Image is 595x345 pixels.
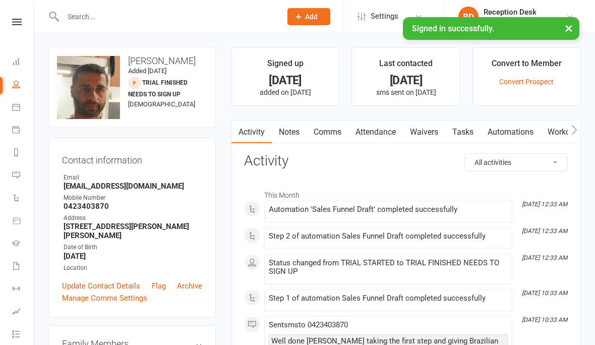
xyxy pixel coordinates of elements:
i: [DATE] 12:33 AM [522,254,567,261]
a: Flag [152,280,166,292]
a: Waivers [403,121,445,144]
a: Workouts [541,121,588,144]
span: Signed in successfully. [412,24,494,33]
a: Automations [481,121,541,144]
i: [DATE] 12:33 AM [522,227,567,235]
p: added on [DATE] [241,88,330,96]
strong: 0423403870 [64,202,202,211]
div: Signed up [267,57,304,75]
a: Attendance [348,121,403,144]
a: Tasks [445,121,481,144]
div: Convert to Member [492,57,562,75]
div: [DATE] [241,75,330,86]
a: Product Sales [12,210,35,233]
h3: Activity [244,153,568,169]
div: [DATE] [361,75,450,86]
strong: [STREET_ADDRESS][PERSON_NAME][PERSON_NAME] [64,222,202,240]
a: Payments [12,120,35,142]
div: Last contacted [379,57,433,75]
div: Step 2 of automation Sales Funnel Draft completed successfully [269,232,508,241]
input: Search... [60,10,274,24]
div: Step 1 of automation Sales Funnel Draft completed successfully [269,294,508,303]
a: Archive [177,280,202,292]
a: People [12,74,35,97]
strong: [DATE] [64,252,202,261]
div: Date of Birth [64,243,202,252]
time: Added [DATE] [128,67,166,75]
span: Add [305,13,318,21]
span: TRIAL FINISHED NEEDS TO SIGN UP [128,79,188,98]
div: Email [64,173,202,183]
a: Manage Comms Settings [62,292,147,304]
a: Convert Prospect [499,78,554,86]
div: Address [64,213,202,223]
a: Notes [272,121,307,144]
a: Assessments [12,301,35,324]
div: Reception Desk [484,8,541,17]
a: Dashboard [12,51,35,74]
p: sms sent on [DATE] [361,88,450,96]
i: [DATE] 10:33 AM [522,290,567,297]
div: Mobile Number [64,193,202,203]
a: Update Contact Details [62,280,140,292]
div: Automation 'Sales Funnel Draft' completed successfully [269,205,508,214]
img: image1759820848.png [57,56,120,119]
strong: [EMAIL_ADDRESS][DOMAIN_NAME] [64,182,202,191]
a: Reports [12,142,35,165]
button: Add [287,8,330,25]
span: [DEMOGRAPHIC_DATA] [128,100,195,108]
button: × [560,17,578,39]
span: Settings [371,5,398,28]
i: [DATE] 10:33 AM [522,316,567,323]
a: Calendar [12,97,35,120]
div: RD [458,7,479,27]
i: [DATE] 12:33 AM [522,201,567,208]
div: The Grappling Lab [484,17,541,26]
a: Comms [307,121,348,144]
a: Activity [231,121,272,144]
div: Location [64,263,202,273]
h3: [PERSON_NAME] [57,56,207,66]
span: Sent sms to 0423403870 [269,320,348,329]
h3: Contact information [62,151,202,165]
div: Status changed from TRIAL STARTED to TRIAL FINISHED NEEDS TO SIGN UP [269,259,508,276]
li: This Month [244,185,568,201]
